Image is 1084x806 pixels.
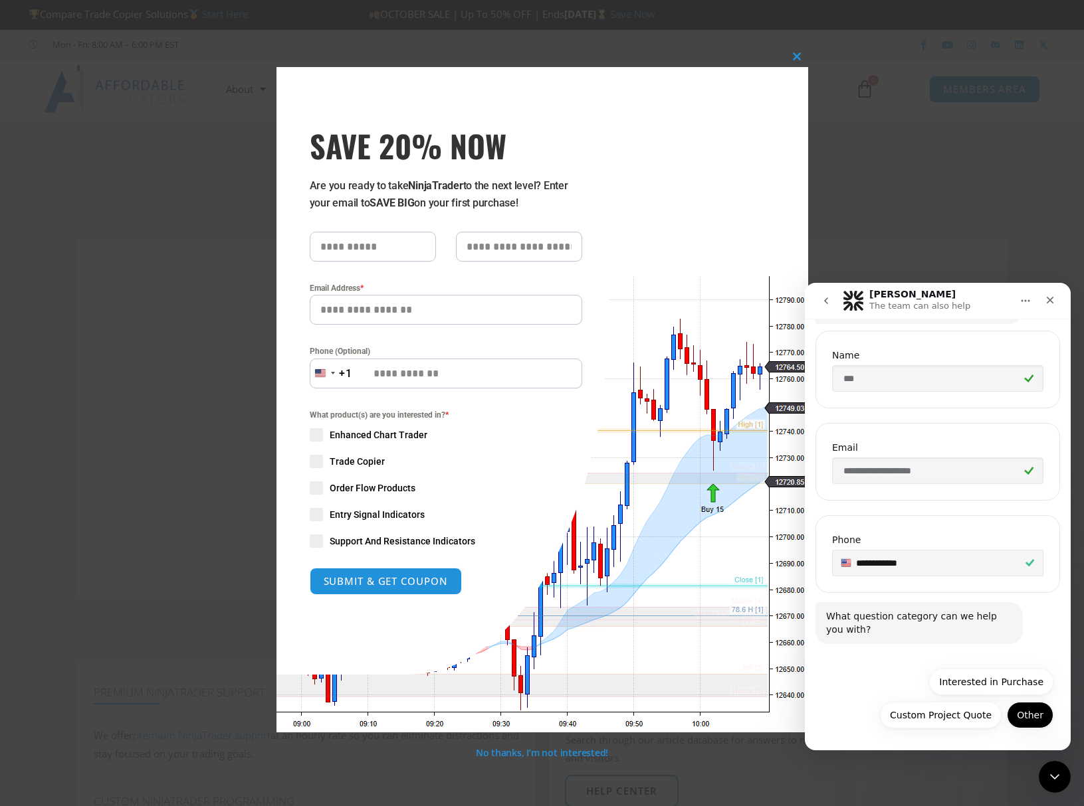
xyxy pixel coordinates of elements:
span: Trade Copier [330,455,385,468]
span: Enhanced Chart Trader [330,428,427,442]
span: Support And Resistance Indicators [330,534,475,548]
button: SUBMIT & GET COUPON [310,568,462,595]
label: Phone (Optional) [310,345,582,358]
span: What product(s) are you interested in? [310,408,582,422]
span: Order Flow Products [330,481,415,495]
label: Support And Resistance Indicators [310,534,582,548]
iframe: Intercom live chat [1039,761,1071,793]
strong: SAVE BIG [370,197,414,209]
label: Enhanced Chart Trader [310,428,582,442]
strong: NinjaTrader [408,179,463,192]
button: Selected country [310,359,352,388]
label: Order Flow Products [310,481,582,495]
label: Trade Copier [310,455,582,468]
h3: SAVE 20% NOW [310,127,582,164]
span: Entry Signal Indicators [330,508,425,521]
a: No thanks, I’m not interested! [476,746,608,759]
div: +1 [339,365,352,382]
label: Email Address [310,282,582,295]
p: Are you ready to take to the next level? Enter your email to on your first purchase! [310,177,582,212]
label: Entry Signal Indicators [310,508,582,521]
iframe: Intercom live chat [805,283,1071,750]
